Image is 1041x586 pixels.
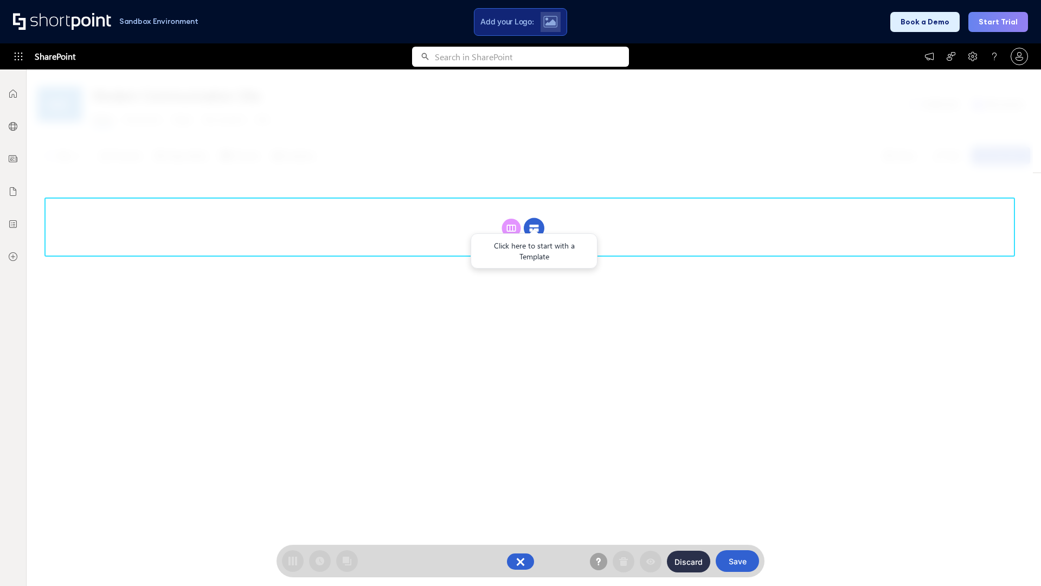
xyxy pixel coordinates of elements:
[35,43,75,69] span: SharePoint
[480,17,534,27] span: Add your Logo:
[846,460,1041,586] iframe: Chat Widget
[435,47,629,67] input: Search in SharePoint
[716,550,759,572] button: Save
[119,18,198,24] h1: Sandbox Environment
[890,12,960,32] button: Book a Demo
[667,551,710,572] button: Discard
[968,12,1028,32] button: Start Trial
[543,16,557,28] img: Upload logo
